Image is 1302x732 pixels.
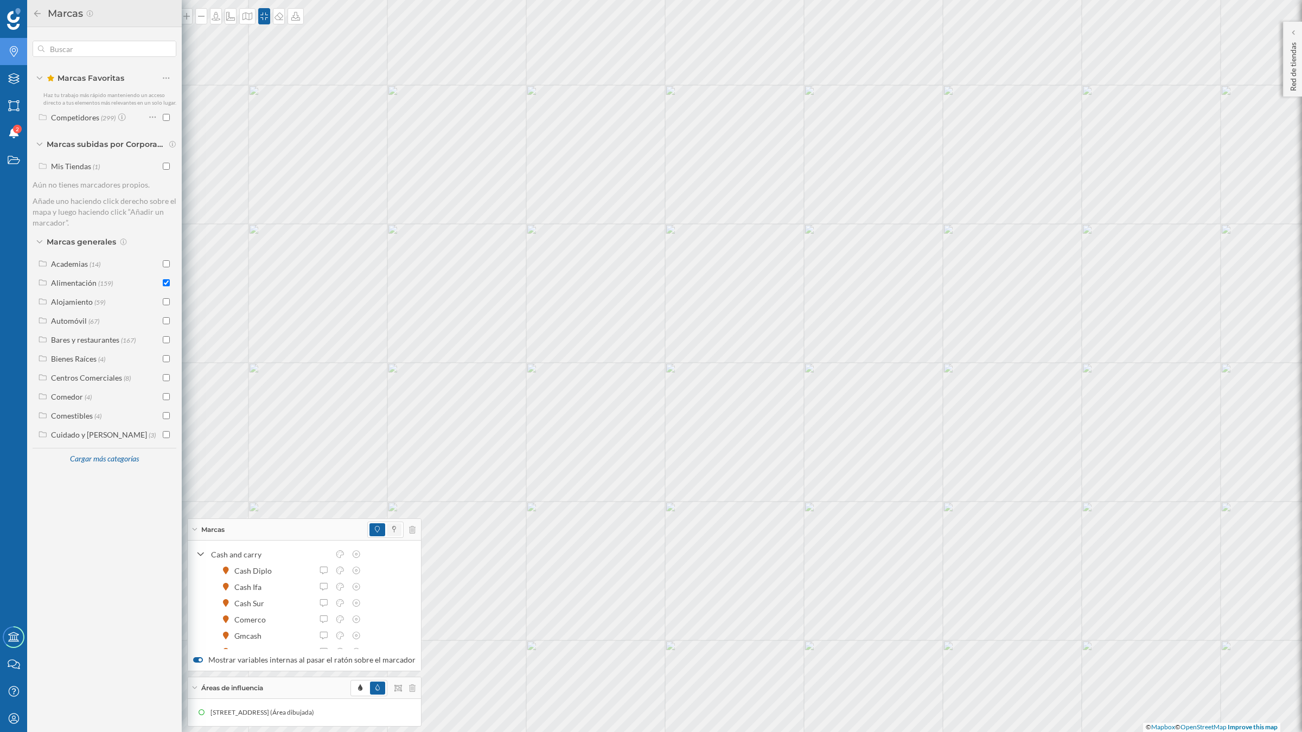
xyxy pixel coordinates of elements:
a: Improve this map [1228,723,1278,731]
div: © © [1143,723,1280,732]
span: (59) [94,297,105,306]
div: Competidores [51,113,99,122]
div: Gros Mercat [234,646,282,658]
div: Cash Sur [234,598,270,609]
div: Cash Ifa [234,581,267,593]
div: Comestibles [51,411,93,420]
span: Marcas Favoritas [47,73,124,84]
div: Alimentación [51,278,97,287]
a: OpenStreetMap [1180,723,1227,731]
span: 2 [16,124,19,134]
div: Cargar más categorías [63,450,145,468]
div: Automóvil [51,316,87,325]
span: Marcas subidas por Corporación Alimentaria Guissona (BonÀrea) [47,139,166,150]
span: Marcas [201,525,225,535]
div: Gmcash [234,630,267,641]
span: (3) [149,430,156,439]
span: (1) [93,162,100,171]
label: Mostrar variables internas al pasar el ratón sobre el marcador [193,654,416,665]
span: (167) [121,335,136,344]
span: (4) [85,392,92,401]
div: Cuidado y [PERSON_NAME] [51,430,147,439]
span: (14) [90,259,100,268]
div: Cash Diplo [234,565,277,576]
p: Aún no tienes marcadores propios. [33,179,176,190]
div: Bares y restaurantes [51,335,119,344]
div: Academias [51,259,88,268]
div: Mis Tiendas [51,162,91,171]
span: (67) [88,316,99,325]
span: Haz tu trabajo más rápido manteniendo un acceso directo a tus elementos más relevantes en un solo... [43,92,176,106]
div: Bienes Raíces [51,354,97,363]
div: Alojamiento [51,297,93,306]
a: Mapbox [1151,723,1175,731]
span: (159) [98,278,113,287]
div: [STREET_ADDRESS] (Área dibujada) [210,707,320,718]
p: Añade uno haciendo click derecho sobre el mapa y luego haciendo click “Añadir un marcador”. [33,196,176,228]
img: Geoblink Logo [7,8,21,30]
div: Comerco [234,614,271,625]
span: Marcas generales [47,236,116,247]
h2: Marcas [42,5,86,22]
span: Áreas de influencia [201,683,263,693]
p: Red de tiendas [1288,38,1299,91]
span: Soporte [22,8,60,17]
span: (8) [124,373,131,382]
span: (299) [101,113,116,122]
span: (4) [94,411,101,420]
span: (4) [98,354,105,363]
div: Comedor [51,392,83,401]
div: Centros Comerciales [51,373,122,382]
div: Cash and carry [211,549,329,560]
